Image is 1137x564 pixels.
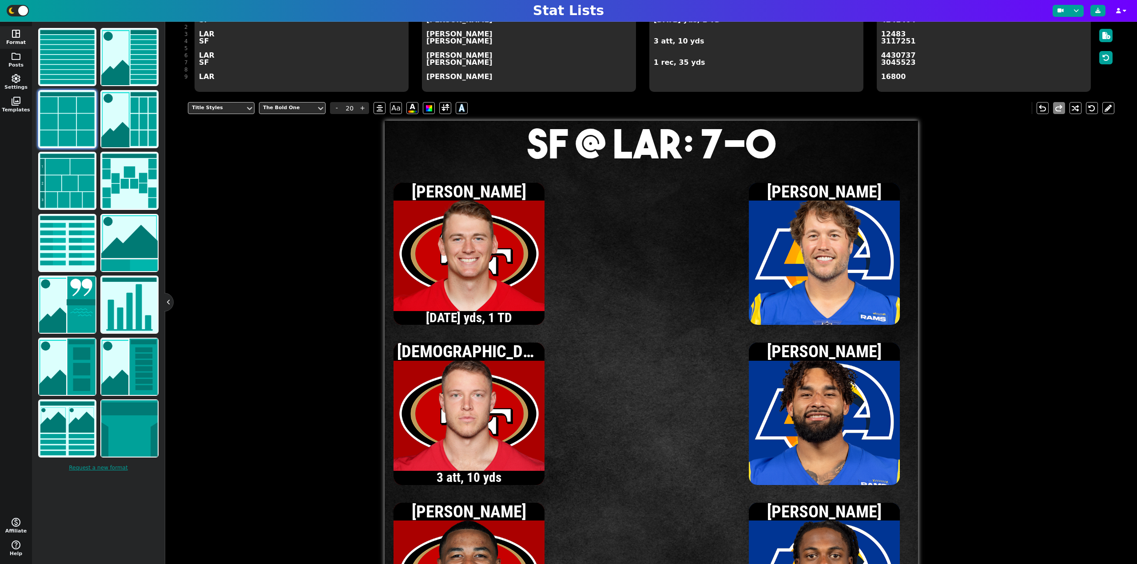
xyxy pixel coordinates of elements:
span: [PERSON_NAME] [767,181,882,201]
textarea: SF LAR SF LAR SF LAR [195,12,409,92]
div: 2 [184,24,188,31]
img: comparison [39,400,95,457]
img: jersey [101,400,158,457]
h1: Stat Lists [533,3,604,19]
textarea: [DATE] yds, 1 TD 3 att, 10 yds 1 rec, 35 yds [649,12,863,92]
img: lineup [101,339,158,395]
button: redo [1053,102,1065,114]
span: [DEMOGRAPHIC_DATA][PERSON_NAME] [397,341,670,361]
textarea: [PERSON_NAME] [PERSON_NAME] [PERSON_NAME] [PERSON_NAME] [PERSON_NAME] [PERSON_NAME] [422,12,636,92]
span: A [459,101,465,115]
span: undo [1037,103,1048,114]
h1: SF @ LAR: 7-0 [385,123,918,163]
img: news/quote [39,276,95,333]
span: Aa [390,102,402,114]
span: settings [11,73,21,84]
img: chart [101,276,158,333]
span: redo [1054,103,1064,114]
span: [PERSON_NAME] [767,501,882,521]
div: The Bold One [263,104,313,112]
img: list [39,29,95,85]
span: monetization_on [11,517,21,528]
img: bracket [101,153,158,209]
textarea: 4241464 12483 3117251 4430737 3045523 16800 [877,12,1091,92]
div: 6 [184,52,188,59]
div: 8 [184,66,188,73]
span: folder [11,51,21,62]
span: + [356,102,369,114]
span: [DATE] yds, 1 TD [397,312,541,324]
span: help [11,540,21,550]
div: 5 [184,45,188,52]
div: 9 [184,73,188,80]
span: photo_library [11,96,21,106]
img: scores [39,215,95,271]
div: 7 [184,59,188,66]
span: space_dashboard [11,28,21,39]
span: [PERSON_NAME] [412,181,526,201]
div: 3 [184,31,188,38]
div: 4 [184,38,188,45]
img: tier [39,153,95,209]
img: highlight [39,339,95,395]
button: undo [1037,102,1049,114]
a: Request a new format [36,459,160,476]
img: grid [39,91,95,147]
img: matchup [101,215,158,271]
span: [PERSON_NAME] [767,341,882,361]
span: [PERSON_NAME] [412,501,526,521]
span: 3 att, 10 yds [397,471,541,484]
img: grid with image [101,91,158,147]
img: list with image [101,29,158,85]
span: - [330,102,343,114]
div: Title Styles [192,104,242,112]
